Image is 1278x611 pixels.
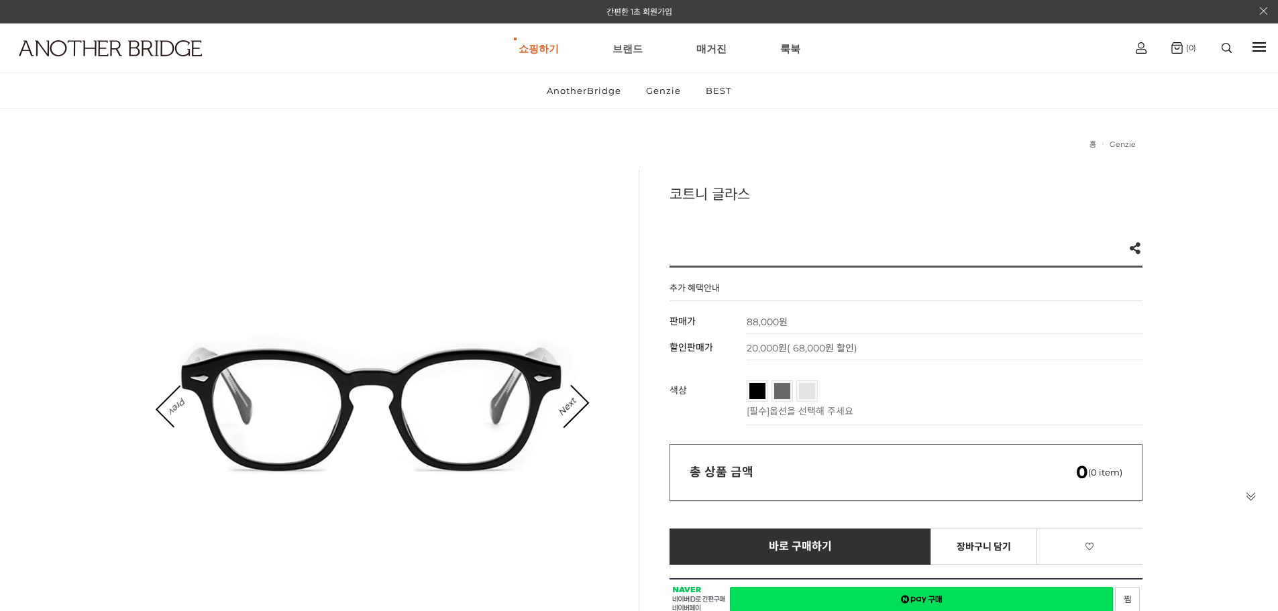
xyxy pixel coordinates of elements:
span: 판매가 [670,315,696,327]
a: 브랜드 [613,24,643,72]
span: 바로 구매하기 [769,541,833,553]
a: 홈 [1089,140,1096,149]
span: ( 68,000원 할인) [787,342,857,354]
li: 투명그레이 [796,380,818,402]
a: Prev [158,386,198,426]
img: cart [1171,42,1183,54]
a: 블랙 [749,383,765,399]
a: logo [7,40,199,89]
a: Genzie [1110,140,1136,149]
a: Genzie [635,73,692,108]
a: AnotherBridge [535,73,633,108]
li: 투톤블랙 [771,380,793,402]
span: (0) [1183,43,1196,52]
a: (0) [1171,42,1196,54]
span: (0 item) [1076,467,1122,478]
a: 쇼핑하기 [519,24,559,72]
h3: 코트니 글라스 [670,183,1142,203]
span: 투톤블랙 [774,383,831,391]
a: 매거진 [696,24,727,72]
img: search [1222,43,1232,53]
a: 투명그레이 [799,383,815,399]
img: cart [1136,42,1147,54]
a: Next [546,386,588,427]
a: 장바구니 담기 [930,529,1037,565]
th: 색상 [670,374,747,425]
a: 간편한 1초 회원가입 [606,7,672,17]
h4: 추가 혜택안내 [670,281,720,300]
em: 0 [1076,461,1088,483]
a: 바로 구매하기 [670,529,932,565]
a: 투톤블랙 [774,383,790,399]
img: logo [19,40,202,56]
a: BEST [694,73,743,108]
span: 투명그레이 [799,383,863,391]
a: 룩북 [780,24,800,72]
span: 할인판매가 [670,341,713,353]
span: 블랙 [749,383,791,391]
span: 옵션을 선택해 주세요 [769,405,853,417]
li: 블랙 [747,380,768,402]
strong: 총 상품 금액 [690,465,753,480]
strong: 88,000원 [747,316,788,328]
span: 20,000원 [747,342,857,354]
p: [필수] [747,404,1136,417]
